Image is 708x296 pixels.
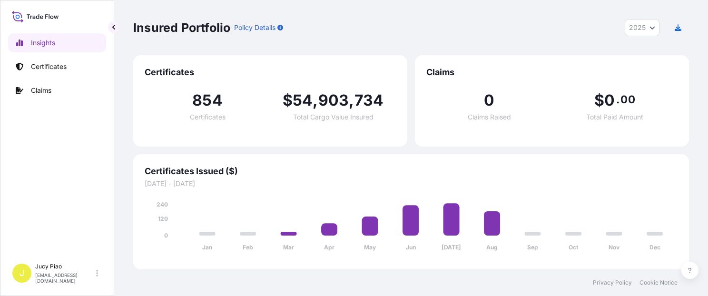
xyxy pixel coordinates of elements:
[468,114,511,120] span: Claims Raised
[426,67,678,78] span: Claims
[406,244,416,251] tspan: Jun
[20,268,24,278] span: J
[364,244,376,251] tspan: May
[243,244,253,251] tspan: Feb
[604,93,615,108] span: 0
[293,93,313,108] span: 54
[8,33,106,52] a: Insights
[8,81,106,100] a: Claims
[145,179,678,188] span: [DATE] - [DATE]
[283,244,294,251] tspan: Mar
[639,279,678,286] a: Cookie Notice
[157,201,168,208] tspan: 240
[190,114,226,120] span: Certificates
[594,93,604,108] span: $
[349,93,354,108] span: ,
[145,166,678,177] span: Certificates Issued ($)
[164,232,168,239] tspan: 0
[293,114,374,120] span: Total Cargo Value Insured
[35,263,94,270] p: Jucy Piao
[35,272,94,284] p: [EMAIL_ADDRESS][DOMAIN_NAME]
[354,93,384,108] span: 734
[629,23,646,32] span: 2025
[8,57,106,76] a: Certificates
[158,215,168,222] tspan: 120
[133,20,230,35] p: Insured Portfolio
[192,93,223,108] span: 854
[31,38,55,48] p: Insights
[569,244,579,251] tspan: Oct
[609,244,620,251] tspan: Nov
[620,96,635,103] span: 00
[649,244,660,251] tspan: Dec
[202,244,212,251] tspan: Jan
[586,114,643,120] span: Total Paid Amount
[442,244,461,251] tspan: [DATE]
[145,67,396,78] span: Certificates
[318,93,349,108] span: 903
[234,23,275,32] p: Policy Details
[593,279,632,286] a: Privacy Policy
[484,93,494,108] span: 0
[625,19,659,36] button: Year Selector
[283,93,293,108] span: $
[486,244,498,251] tspan: Aug
[313,93,318,108] span: ,
[31,62,67,71] p: Certificates
[527,244,538,251] tspan: Sep
[324,244,334,251] tspan: Apr
[31,86,51,95] p: Claims
[616,96,619,103] span: .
